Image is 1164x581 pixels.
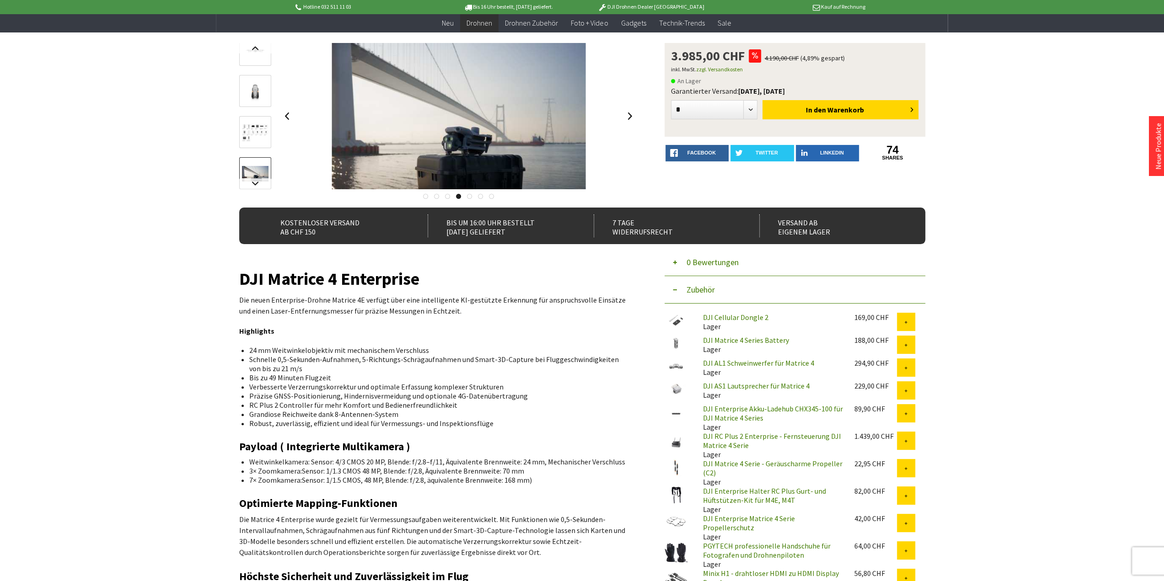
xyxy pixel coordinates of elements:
a: Gadgets [614,14,652,32]
div: Garantierter Versand: [671,86,919,96]
div: Lager [696,358,847,377]
span: Technik-Trends [659,18,704,27]
img: DJI Enterprise Halter RC Plus Gurt- und Hüftstützen-Kit für M4E, M4T [665,486,687,504]
div: 64,00 CHF [854,541,897,550]
a: zzgl. Versandkosten [696,66,743,73]
a: DJI Enterprise Akku-Ladehub CHX345-100 für DJI Matrice 4 Series [703,404,843,422]
div: 22,95 CHF [854,459,897,468]
div: Lager [696,541,847,569]
p: Die neuen Enterprise-Drohne Matrice 4E verfügt über eine intelligente KI-gestützte Erkennung für ... [239,294,637,316]
img: DJI Cellular Dongle 2 [665,313,687,328]
div: Bis um 16:00 Uhr bestellt [DATE] geliefert [428,214,574,237]
li: Grandiose Reichweite dank 8-Antennen-System [249,410,630,419]
div: 188,00 CHF [854,336,897,345]
a: Neue Produkte [1153,123,1163,170]
div: 294,90 CHF [854,358,897,368]
span: 3.985,00 CHF [671,49,745,62]
a: twitter [730,145,794,161]
span: Gadgets [621,18,646,27]
div: Lager [696,514,847,541]
img: DJI AL1 Schweinwerfer für Matrice 4 [665,358,687,373]
li: Robust, zuverlässig, effizient und ideal für Vermessungs- und Inspektionsflüge [249,419,630,428]
a: DJI RC Plus 2 Enterprise - Fernsteuerung DJI Matrice 4 Serie [703,432,841,450]
button: Zubehör [665,276,925,304]
li: RC Plus 2 Controller für mehr Komfort und Bedienerfreundlichkeit [249,400,630,410]
span: LinkedIn [820,150,844,155]
b: [DATE], [DATE] [738,86,785,96]
img: PGYTECH professionelle Handschuhe für Fotografen und Drohnenpiloten [665,541,687,564]
p: Kauf auf Rechnung [723,1,865,12]
span: Drohnen Zubehör [505,18,558,27]
span: In den [806,105,826,114]
div: Lager [696,404,847,432]
h1: DJI Matrice 4 Enterprise [239,272,637,285]
div: Lager [696,432,847,459]
h2: Payload ( Integrierte Multikamera ) [239,441,637,453]
span: (4,89% gespart) [800,54,845,62]
div: 1.439,00 CHF [854,432,897,441]
p: Bis 16 Uhr bestellt, [DATE] geliefert. [437,1,579,12]
li: 3× Zoomkamera:Sensor: 1/1.3 CMOS 48 MP, Blende: f/2.8, Äquivalente Brennweite: 70 mm [249,466,630,475]
p: Hotline 032 511 11 03 [294,1,436,12]
button: 0 Bewertungen [665,249,925,276]
span: 4.190,00 CHF [765,54,799,62]
img: DJI RC Plus 2 Enterprise - Fernsteuerung DJI Matrice 4 Serie [665,432,687,454]
a: DJI AS1 Lautsprecher für Matrice 4 [703,381,810,390]
li: 7× Zoomkamera:Sensor: 1/1.5 CMOS, 48 MP, Blende: f/2.8, äquivalente Brennweite: 168 mm) [249,475,630,485]
a: DJI Matrice 4 Series Battery [703,336,789,345]
li: 24 mm Weitwinkelobjektiv mit mechanischem Verschluss [249,346,630,355]
a: facebook [665,145,729,161]
img: DJI Enterprise Akku-Ladehub CHX345-100 für DJI Matrice 4 Series [665,404,687,421]
p: inkl. MwSt. [671,64,919,75]
img: DJI AS1 Lautsprecher für Matrice 4 [665,381,687,396]
div: Lager [696,313,847,331]
span: twitter [756,150,778,155]
li: Verbesserte Verzerrungskorrektur und optimale Erfassung komplexer Strukturen [249,382,630,391]
span: Drohnen [467,18,492,27]
span: Neu [442,18,454,27]
div: Lager [696,381,847,400]
li: Weitwinkelkamera: Sensor: 4/3 CMOS 20 MP, Blende: f/2.8–f/11, Äquivalente Brennweite: 24 mm, Mech... [249,457,630,466]
strong: Optimierte Mapping-Funktionen [239,496,397,510]
a: Foto + Video [564,14,614,32]
a: DJI Enterprise Matrice 4 Serie Propellerschutz [703,514,795,532]
div: 169,00 CHF [854,313,897,322]
div: Lager [696,336,847,354]
div: Lager [696,459,847,486]
div: Kostenloser Versand ab CHF 150 [262,214,408,237]
span: An Lager [671,75,701,86]
a: PGYTECH professionelle Handschuhe für Fotografen und Drohnenpiloten [703,541,831,560]
span: facebook [687,150,716,155]
a: Neu [435,14,460,32]
div: 229,00 CHF [854,381,897,390]
div: Versand ab eigenem Lager [759,214,905,237]
img: DJI Enterprise Matrice 4 Serie Propellerschutz [665,514,687,528]
a: DJI Matrice 4 Serie - Geräuscharme Propeller (C2) [703,459,842,477]
a: DJI AL1 Schweinwerfer für Matrice 4 [703,358,814,368]
a: shares [861,155,924,161]
a: DJI Cellular Dongle 2 [703,313,768,322]
button: In den Warenkorb [762,100,918,119]
img: DJI Matrice 4 Series Battery [665,336,687,351]
strong: Highlights [239,326,274,336]
a: LinkedIn [796,145,859,161]
span: Sale [717,18,731,27]
div: 82,00 CHF [854,486,897,496]
a: Drohnen [460,14,499,32]
div: 89,90 CHF [854,404,897,413]
p: DJI Drohnen Dealer [GEOGRAPHIC_DATA] [579,1,722,12]
a: Drohnen Zubehör [499,14,564,32]
li: Präzise GNSS-Positionierung, Hindernisvermeidung und optionale 4G-Datenübertragung [249,391,630,400]
div: 7 Tage Widerrufsrecht [594,214,740,237]
p: Die Matrice 4 Enterprise wurde gezielt für Vermessungsaufgaben weiterentwickelt. Mit Funktionen w... [239,514,637,558]
a: Sale [711,14,737,32]
span: Foto + Video [571,18,608,27]
li: Bis zu 49 Minuten Flugzeit [249,373,630,382]
a: DJI Enterprise Halter RC Plus Gurt- und Hüftstützen-Kit für M4E, M4T [703,486,826,505]
div: Lager [696,486,847,514]
div: 42,00 CHF [854,514,897,523]
a: 74 [861,145,924,155]
a: Technik-Trends [652,14,711,32]
img: DJI Matrice 4 Serie - Geräuscharme Propeller (C2) [665,459,687,476]
div: 56,80 CHF [854,569,897,578]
